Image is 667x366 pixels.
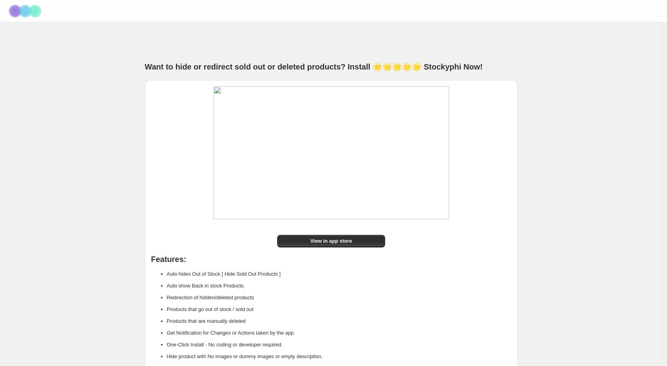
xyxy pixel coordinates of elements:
li: Products that go out of stock / sold out [167,304,512,315]
a: View in app store [277,235,385,247]
li: Hide product with No images or dummy images or empty description. [167,351,512,362]
h1: Features: [151,255,512,263]
span: View in app store [310,237,352,245]
li: One-Click Install - No coding or developer required. [167,339,512,351]
li: Get Notification for Changes or Actions taken by the app [167,327,512,339]
li: Auto show Back in stock Products. [167,280,512,292]
h1: Want to hide or redirect sold out or deleted products? Install 🌟🌟🌟🌟🌟 Stockyphi Now! [145,61,518,72]
img: image [214,86,449,219]
li: Auto hides Out of Stock [ Hide Sold Out Products ] [167,268,512,280]
li: Products that are manually deleted [167,315,512,327]
li: Redirection of hidden/deleted products [167,292,512,304]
